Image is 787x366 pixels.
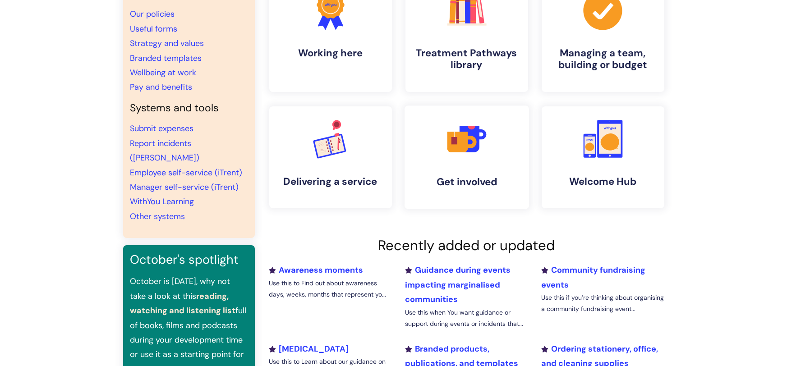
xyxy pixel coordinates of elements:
a: Wellbeing at work [130,67,197,78]
h4: Welcome Hub [549,176,657,188]
h4: Working here [276,47,385,59]
a: Guidance during events impacting marginalised communities [405,265,511,305]
h4: Treatment Pathways library [413,47,521,71]
a: WithYou Learning [130,196,194,207]
a: Get involved [404,105,529,209]
p: Use this to Find out about awareness days, weeks, months that represent yo... [269,278,392,300]
a: Submit expenses [130,123,194,134]
a: Employee self-service (iTrent) [130,167,243,178]
h2: Recently added or updated [269,237,664,254]
a: Branded templates [130,53,202,64]
a: Awareness moments [269,265,364,275]
h4: Managing a team, building or budget [549,47,657,71]
a: [MEDICAL_DATA] [269,343,349,354]
a: Our policies [130,9,175,19]
a: Other systems [130,211,185,222]
p: Use this when You want guidance or support during events or incidents that... [405,307,528,329]
h4: Get involved [412,176,522,188]
a: Community fundraising events [541,265,645,290]
p: Use this if you’re thinking about organising a community fundraising event... [541,292,664,315]
a: Pay and benefits [130,82,193,92]
a: Delivering a service [269,106,392,208]
a: Report incidents ([PERSON_NAME]) [130,138,200,163]
a: Useful forms [130,23,178,34]
h4: Delivering a service [276,176,385,188]
a: Welcome Hub [542,106,664,208]
a: Strategy and values [130,38,204,49]
h3: October's spotlight [130,252,248,267]
h4: Systems and tools [130,102,248,114]
a: Manager self-service (iTrent) [130,182,239,192]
